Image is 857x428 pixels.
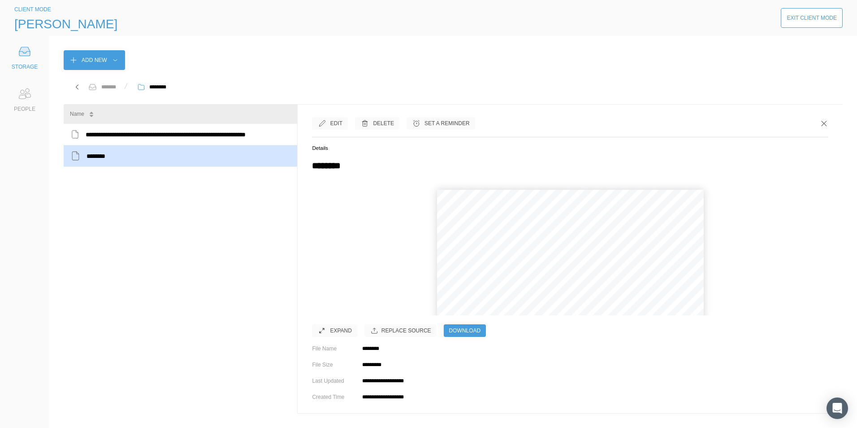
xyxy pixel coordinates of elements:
[312,117,348,130] button: Edit
[449,326,481,335] div: Download
[82,56,107,65] div: Add New
[14,105,35,114] div: PEOPLE
[312,144,828,152] h5: Details
[444,324,486,337] button: Download
[14,6,51,13] span: CLIENT MODE
[381,326,431,335] div: Replace Source
[787,13,837,22] div: Exit Client Mode
[827,397,848,419] div: Open Intercom Messenger
[70,109,84,118] div: Name
[312,376,355,385] div: Last Updated
[312,360,355,369] div: File Size
[781,8,843,28] button: Exit Client Mode
[330,326,351,335] div: Expand
[373,119,394,128] div: Delete
[312,393,355,402] div: Created Time
[14,17,117,31] span: [PERSON_NAME]
[424,119,469,128] div: Set a Reminder
[407,117,475,130] button: Set a Reminder
[12,62,38,71] div: STORAGE
[330,119,342,128] div: Edit
[312,344,355,353] div: File Name
[355,117,399,130] button: Delete
[64,50,125,70] button: Add New
[312,324,357,337] button: Expand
